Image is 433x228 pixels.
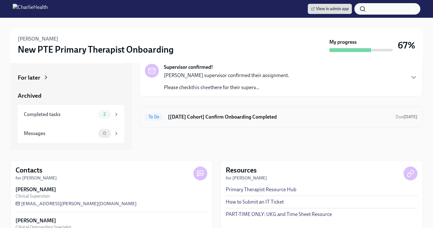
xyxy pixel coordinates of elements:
[145,112,417,122] a: To Do[[DATE] Cohort] Confirm Onboarding CompletedDue[DATE]
[191,84,212,90] a: this sheet
[226,186,296,193] a: Primary Therapist Resource Hub
[18,74,124,82] a: For later
[164,64,213,71] strong: Supervisor confirmed!
[24,130,96,137] div: Messages
[404,114,417,120] strong: [DATE]
[164,72,289,79] p: [PERSON_NAME] supervisor confirmed their assignment.
[16,200,137,207] a: [EMAIL_ADDRESS][PERSON_NAME][DOMAIN_NAME]
[18,36,58,42] h6: [PERSON_NAME]
[16,166,42,175] h4: Contacts
[145,114,163,119] span: To Do
[100,112,109,117] span: 2
[18,124,124,143] a: Messages0
[226,166,257,175] h4: Resources
[396,114,417,120] span: October 12th, 2025 09:00
[16,175,57,181] strong: for [PERSON_NAME]
[16,193,50,199] span: Clinical Supervisor
[396,114,417,120] span: Due
[226,199,284,205] a: How to Submit an IT Ticket
[311,6,349,12] span: View in admin app
[99,131,110,136] span: 0
[226,211,332,218] a: PART-TIME ONLY: UKG and Time Sheet Resource
[16,217,56,224] strong: [PERSON_NAME]
[24,111,96,118] div: Completed tasks
[308,4,352,14] a: View in admin app
[13,4,48,14] img: CharlieHealth
[226,175,267,181] strong: for [PERSON_NAME]
[18,105,124,124] a: Completed tasks2
[16,186,56,193] strong: [PERSON_NAME]
[18,92,124,100] a: Archived
[398,40,415,51] h3: 67%
[164,84,289,91] p: Please check here for their superv...
[18,74,40,82] div: For later
[168,114,391,121] h6: [[DATE] Cohort] Confirm Onboarding Completed
[18,44,174,55] h3: New PTE Primary Therapist Onboarding
[329,39,357,46] strong: My progress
